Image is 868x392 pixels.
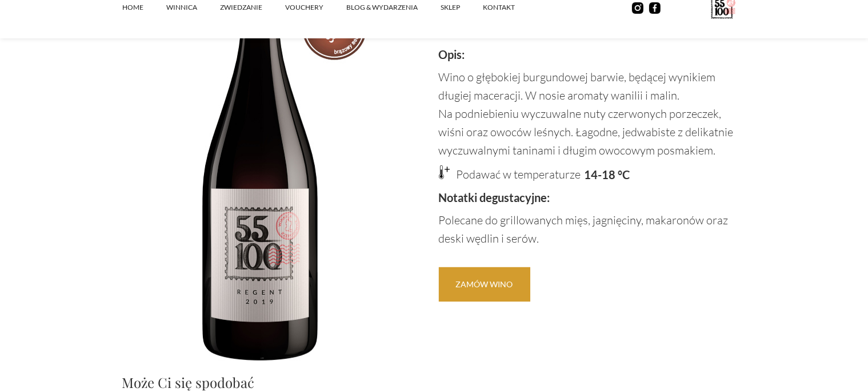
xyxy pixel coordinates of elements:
[439,211,746,248] p: Polecane do grillowanych mięs, jagnięciny, makaronów oraz deski wędlin i serów.
[618,165,630,184] p: °C
[439,68,746,160] p: Wino o głębokiej burgundowej barwie, będącej wynikiem długiej maceracji. W nosie aromaty wanilii ...
[122,373,746,391] h1: Może Ci się spodobać
[457,165,581,184] p: Podawać w temperaturze
[585,165,616,184] p: 14-18
[439,267,530,302] a: Zamów Wino
[439,45,746,64] div: Opis:
[439,188,746,207] div: Notatki degustacyjne:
